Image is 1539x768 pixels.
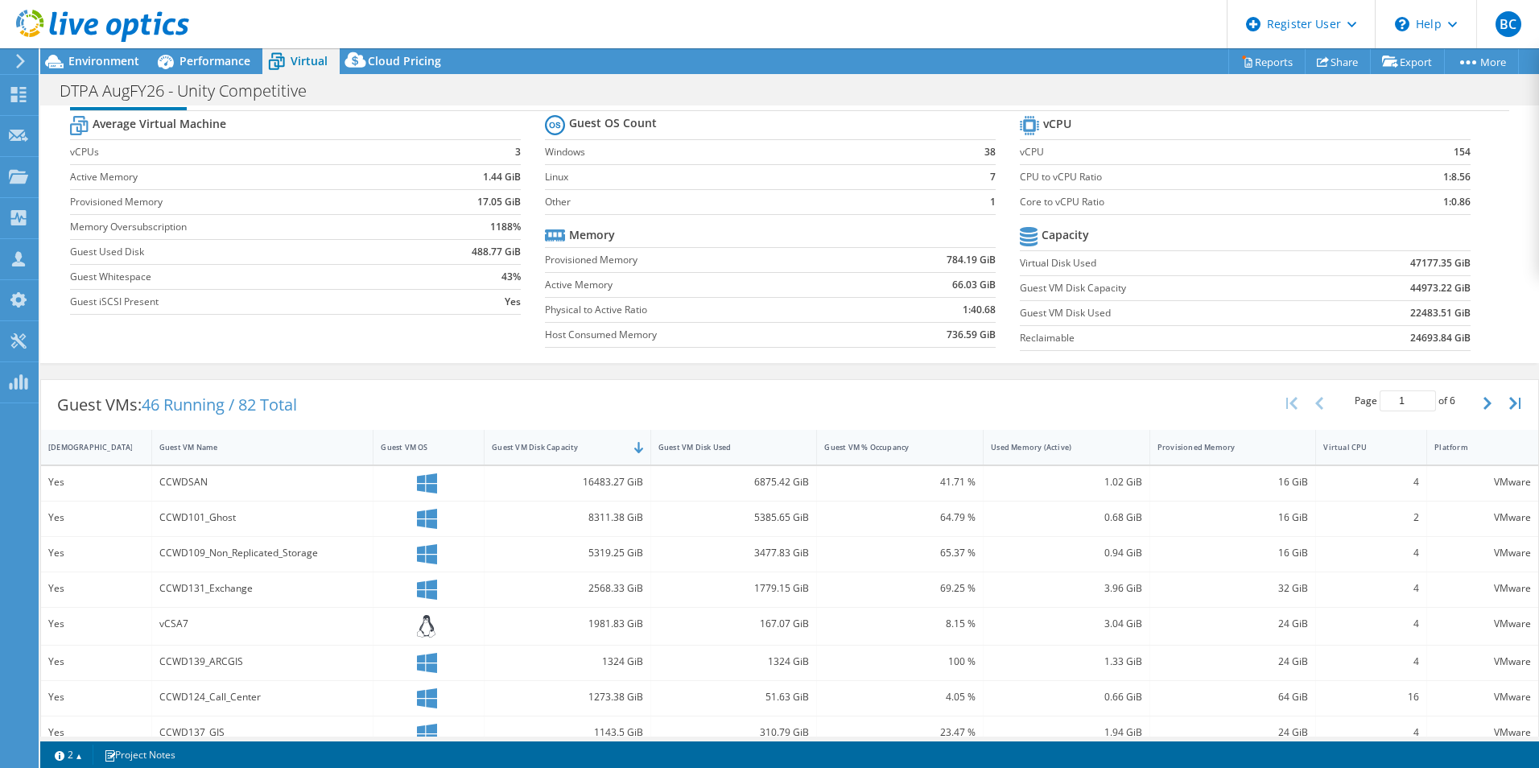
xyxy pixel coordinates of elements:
[381,442,457,452] div: Guest VM OS
[991,442,1123,452] div: Used Memory (Active)
[1444,49,1519,74] a: More
[492,442,624,452] div: Guest VM Disk Capacity
[658,653,810,671] div: 1324 GiB
[1020,255,1314,271] label: Virtual Disk Used
[658,509,810,526] div: 5385.65 GiB
[1020,169,1368,185] label: CPU to vCPU Ratio
[1395,17,1409,31] svg: \n
[1434,473,1531,491] div: VMware
[492,688,643,706] div: 1273.38 GiB
[1370,49,1445,74] a: Export
[1410,280,1471,296] b: 44973.22 GiB
[1410,305,1471,321] b: 22483.51 GiB
[1434,688,1531,706] div: VMware
[1157,653,1309,671] div: 24 GiB
[1323,688,1419,706] div: 16
[501,269,521,285] b: 43%
[68,53,139,68] span: Environment
[492,724,643,741] div: 1143.5 GiB
[48,615,144,633] div: Yes
[1323,509,1419,526] div: 2
[1157,724,1309,741] div: 24 GiB
[990,194,996,210] b: 1
[991,580,1142,597] div: 3.96 GiB
[70,244,413,260] label: Guest Used Disk
[483,169,521,185] b: 1.44 GiB
[1020,305,1314,321] label: Guest VM Disk Used
[1043,116,1071,132] b: vCPU
[658,473,810,491] div: 6875.42 GiB
[1323,442,1400,452] div: Virtual CPU
[1323,653,1419,671] div: 4
[1410,330,1471,346] b: 24693.84 GiB
[70,269,413,285] label: Guest Whitespace
[658,442,790,452] div: Guest VM Disk Used
[1443,169,1471,185] b: 1:8.56
[991,473,1142,491] div: 1.02 GiB
[963,302,996,318] b: 1:40.68
[1323,615,1419,633] div: 4
[1496,11,1521,37] span: BC
[984,144,996,160] b: 38
[991,544,1142,562] div: 0.94 GiB
[947,327,996,343] b: 736.59 GiB
[947,252,996,268] b: 784.19 GiB
[159,442,347,452] div: Guest VM Name
[492,580,643,597] div: 2568.33 GiB
[492,509,643,526] div: 8311.38 GiB
[1323,724,1419,741] div: 4
[48,544,144,562] div: Yes
[1434,442,1512,452] div: Platform
[142,394,297,415] span: 46 Running / 82 Total
[492,615,643,633] div: 1981.83 GiB
[1020,280,1314,296] label: Guest VM Disk Capacity
[1157,688,1309,706] div: 64 GiB
[658,724,810,741] div: 310.79 GiB
[545,194,955,210] label: Other
[991,724,1142,741] div: 1.94 GiB
[824,442,956,452] div: Guest VM % Occupancy
[991,615,1142,633] div: 3.04 GiB
[159,509,366,526] div: CCWD101_Ghost
[70,169,413,185] label: Active Memory
[1434,615,1531,633] div: VMware
[179,53,250,68] span: Performance
[1434,724,1531,741] div: VMware
[48,653,144,671] div: Yes
[1042,227,1089,243] b: Capacity
[472,244,521,260] b: 488.77 GiB
[1020,194,1368,210] label: Core to vCPU Ratio
[1020,144,1368,160] label: vCPU
[492,544,643,562] div: 5319.25 GiB
[658,615,810,633] div: 167.07 GiB
[70,144,413,160] label: vCPUs
[477,194,521,210] b: 17.05 GiB
[991,509,1142,526] div: 0.68 GiB
[1228,49,1306,74] a: Reports
[1157,615,1309,633] div: 24 GiB
[824,615,976,633] div: 8.15 %
[159,724,366,741] div: CCWD137_GIS
[159,580,366,597] div: CCWD131_Exchange
[824,544,976,562] div: 65.37 %
[70,294,413,310] label: Guest iSCSI Present
[1020,330,1314,346] label: Reclaimable
[824,653,976,671] div: 100 %
[43,745,93,765] a: 2
[93,745,187,765] a: Project Notes
[1157,544,1309,562] div: 16 GiB
[824,724,976,741] div: 23.47 %
[291,53,328,68] span: Virtual
[569,115,657,131] b: Guest OS Count
[159,544,366,562] div: CCWD109_Non_Replicated_Storage
[48,688,144,706] div: Yes
[70,219,413,235] label: Memory Oversubscription
[1454,144,1471,160] b: 154
[48,442,125,452] div: [DEMOGRAPHIC_DATA]
[824,580,976,597] div: 69.25 %
[1323,544,1419,562] div: 4
[1434,580,1531,597] div: VMware
[1157,580,1309,597] div: 32 GiB
[1443,194,1471,210] b: 1:0.86
[1380,390,1436,411] input: jump to page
